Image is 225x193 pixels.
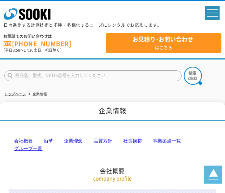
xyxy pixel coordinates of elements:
[123,138,142,144] a: 社長挨拶
[14,138,33,144] a: 会社概要
[4,40,101,47] a: [PHONE_NUMBER]
[14,146,42,151] a: グループ一覧
[4,70,181,81] input: 商品名、型式、NETIS番号を入力してください
[4,92,26,96] a: トップページ
[64,138,83,144] a: 企業理念
[106,35,221,51] span: はこちら
[4,33,101,40] span: お電話でのお問い合わせは
[4,22,221,28] p: 日々進化する計測技術と多種・多様化するニーズにレンタルでお応えします。
[9,175,216,182] p: company profile
[184,67,202,85] img: btn_search.png
[9,167,216,175] h2: 会社概要
[94,138,112,144] a: 品質方針
[13,47,20,53] span: 8:50
[24,47,34,53] span: 17:30
[153,138,181,144] a: 事業拠点一覧
[4,47,61,53] span: (平日 ～ 土日、祝日除く)
[44,138,53,144] a: 沿革
[106,33,221,53] a: お見積り･お問い合わせはこちら
[133,35,193,43] strong: お見積り･お問い合わせ
[27,91,47,98] li: 企業情報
